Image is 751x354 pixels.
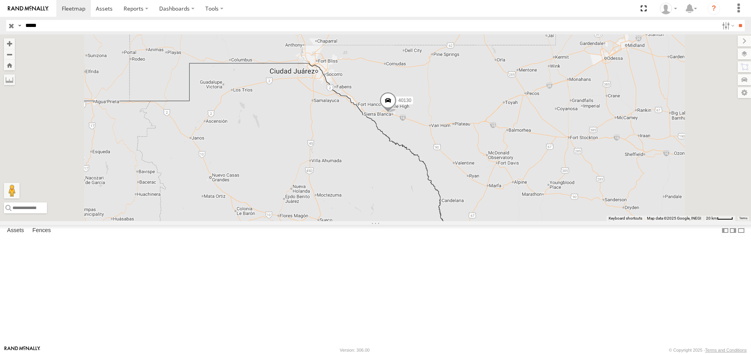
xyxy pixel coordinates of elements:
[719,20,736,31] label: Search Filter Options
[705,348,747,352] a: Terms and Conditions
[4,346,40,354] a: Visit our Website
[704,216,735,221] button: Map Scale: 20 km per 37 pixels
[340,348,370,352] div: Version: 306.00
[4,60,15,70] button: Zoom Home
[609,216,642,221] button: Keyboard shortcuts
[398,98,411,103] span: 40130
[708,2,720,15] i: ?
[16,20,23,31] label: Search Query
[647,216,701,220] span: Map data ©2025 Google, INEGI
[669,348,747,352] div: © Copyright 2025 -
[706,216,717,220] span: 20 km
[3,225,28,236] label: Assets
[657,3,680,14] div: Juan Lopez
[4,74,15,85] label: Measure
[4,38,15,49] button: Zoom in
[29,225,55,236] label: Fences
[8,6,49,11] img: rand-logo.svg
[4,49,15,60] button: Zoom out
[737,225,745,236] label: Hide Summary Table
[729,225,737,236] label: Dock Summary Table to the Right
[721,225,729,236] label: Dock Summary Table to the Left
[739,216,747,220] a: Terms (opens in new tab)
[738,87,751,98] label: Map Settings
[4,183,20,198] button: Drag Pegman onto the map to open Street View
